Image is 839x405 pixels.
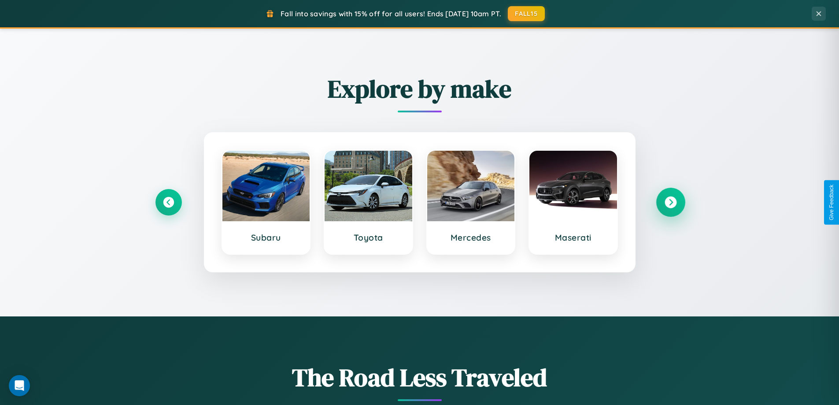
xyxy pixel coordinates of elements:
[828,185,835,220] div: Give Feedback
[155,72,684,106] h2: Explore by make
[281,9,501,18] span: Fall into savings with 15% off for all users! Ends [DATE] 10am PT.
[538,232,608,243] h3: Maserati
[333,232,403,243] h3: Toyota
[508,6,545,21] button: FALL15
[436,232,506,243] h3: Mercedes
[155,360,684,394] h1: The Road Less Traveled
[9,375,30,396] div: Open Intercom Messenger
[231,232,301,243] h3: Subaru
